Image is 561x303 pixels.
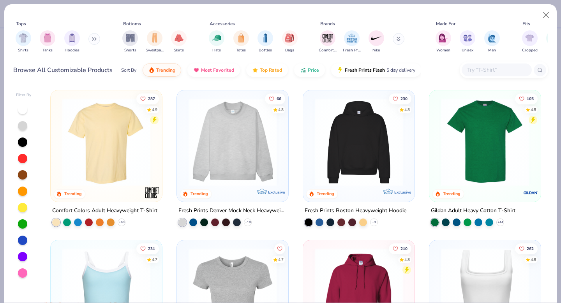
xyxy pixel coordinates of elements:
[436,30,451,53] div: filter for Women
[488,48,496,53] span: Men
[285,48,294,53] span: Bags
[522,185,538,201] img: Gildan logo
[319,30,337,53] div: filter for Comfort Colors
[319,30,337,53] button: filter button
[311,98,407,186] img: 91acfc32-fd48-4d6b-bdad-a4c1a30ac3fc
[68,33,76,42] img: Hoodies Image
[320,20,335,27] div: Brands
[484,30,500,53] button: filter button
[148,97,155,100] span: 287
[515,93,538,104] button: Like
[148,247,155,250] span: 231
[122,30,138,53] div: filter for Shorts
[119,220,125,225] span: + 60
[210,20,235,27] div: Accessories
[466,65,526,74] input: Try "T-Shirt"
[258,30,273,53] button: filter button
[16,30,31,53] button: filter button
[386,66,415,75] span: 5 day delivery
[515,243,538,254] button: Like
[277,97,281,100] span: 66
[460,30,475,53] button: filter button
[460,30,475,53] div: filter for Unisex
[143,63,181,77] button: Trending
[258,30,273,53] div: filter for Bottles
[268,190,285,195] span: Exclusive
[436,20,455,27] div: Made For
[343,48,361,53] span: Fresh Prints
[274,243,285,254] button: Like
[539,8,554,23] button: Close
[259,48,272,53] span: Bottles
[282,30,298,53] div: filter for Bags
[126,33,135,42] img: Shorts Image
[171,30,187,53] div: filter for Skirts
[437,98,533,186] img: db319196-8705-402d-8b46-62aaa07ed94f
[144,185,160,201] img: Comfort Colors logo
[278,107,284,113] div: 4.8
[16,20,26,27] div: Tops
[343,30,361,53] div: filter for Fresh Prints
[152,107,158,113] div: 4.9
[233,30,249,53] button: filter button
[372,48,380,53] span: Nike
[522,30,538,53] button: filter button
[122,30,138,53] button: filter button
[400,247,408,250] span: 210
[260,67,282,73] span: Top Rated
[261,33,270,42] img: Bottles Image
[484,30,500,53] div: filter for Men
[345,67,385,73] span: Fresh Prints Flash
[43,33,52,42] img: Tanks Image
[369,30,384,53] div: filter for Nike
[527,97,534,100] span: 105
[201,67,234,73] span: Most Favorited
[404,257,410,262] div: 4.8
[525,33,534,42] img: Cropped Image
[174,48,184,53] span: Skirts
[308,67,319,73] span: Price
[343,30,361,53] button: filter button
[171,30,187,53] button: filter button
[245,220,251,225] span: + 10
[400,97,408,100] span: 230
[522,20,530,27] div: Fits
[148,67,155,73] img: trending.gif
[252,67,258,73] img: TopRated.gif
[389,93,411,104] button: Like
[372,220,376,225] span: + 9
[40,30,55,53] div: filter for Tanks
[16,92,32,98] div: Filter By
[124,48,136,53] span: Shorts
[212,48,221,53] span: Hats
[16,30,31,53] div: filter for Shirts
[246,63,288,77] button: Top Rated
[212,33,221,42] img: Hats Image
[40,30,55,53] button: filter button
[488,33,496,42] img: Men Image
[236,48,246,53] span: Totes
[394,190,411,195] span: Exclusive
[337,67,343,73] img: flash.gif
[322,32,333,44] img: Comfort Colors Image
[209,30,224,53] button: filter button
[64,30,80,53] div: filter for Hoodies
[305,206,406,216] div: Fresh Prints Boston Heavyweight Hoodie
[331,63,421,77] button: Fresh Prints Flash5 day delivery
[193,67,199,73] img: most_fav.gif
[439,33,448,42] img: Women Image
[369,30,384,53] button: filter button
[265,93,285,104] button: Like
[146,48,164,53] span: Sweatpants
[294,63,325,77] button: Price
[58,98,154,186] img: 029b8af0-80e6-406f-9fdc-fdf898547912
[65,48,79,53] span: Hoodies
[497,220,503,225] span: + 44
[463,33,472,42] img: Unisex Image
[237,33,245,42] img: Totes Image
[156,67,175,73] span: Trending
[187,63,240,77] button: Most Favorited
[282,30,298,53] button: filter button
[404,107,410,113] div: 4.8
[137,93,159,104] button: Like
